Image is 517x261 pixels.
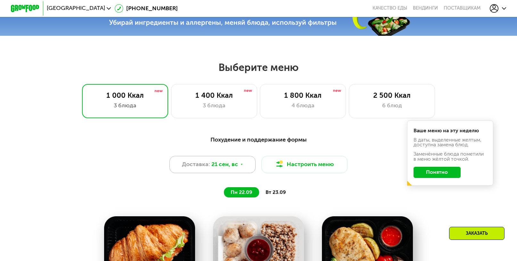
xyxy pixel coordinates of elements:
[267,101,339,110] div: 4 блюда
[261,156,348,173] button: Настроить меню
[449,227,505,240] div: Заказать
[357,101,428,110] div: 6 блюд
[414,137,487,147] div: В даты, выделенные желтым, доступна замена блюд.
[178,91,250,100] div: 1 400 Ккал
[357,91,428,100] div: 2 500 Ккал
[373,5,407,11] a: Качество еды
[211,160,238,169] span: 21 сен, вс
[178,101,250,110] div: 3 блюда
[266,189,286,195] span: вт 23.09
[23,61,494,74] h2: Выберите меню
[182,160,210,169] span: Доставка:
[89,91,160,100] div: 1 000 Ккал
[267,91,339,100] div: 1 800 Ккал
[89,101,160,110] div: 3 блюда
[47,5,105,11] span: [GEOGRAPHIC_DATA]
[444,5,480,11] div: поставщикам
[115,4,178,13] a: [PHONE_NUMBER]
[413,5,438,11] a: Вендинги
[414,128,487,133] div: Ваше меню на эту неделю
[414,151,487,161] div: Заменённые блюда пометили в меню жёлтой точкой.
[231,189,252,195] span: пн 22.09
[46,135,471,144] div: Похудение и поддержание формы
[414,167,460,178] button: Понятно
